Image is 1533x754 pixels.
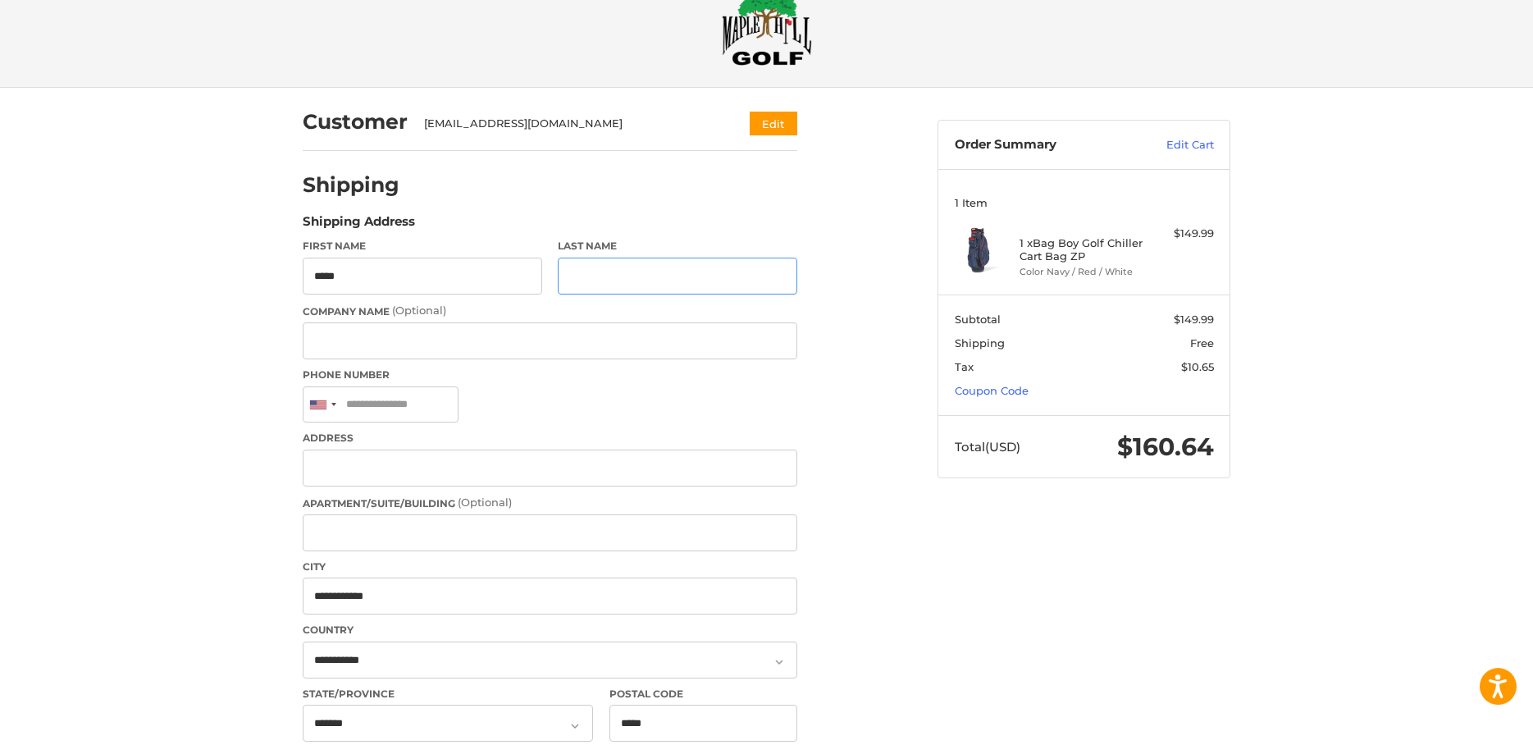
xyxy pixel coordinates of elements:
[955,313,1001,326] span: Subtotal
[1020,236,1145,263] h4: 1 x Bag Boy Golf Chiller Cart Bag ZP
[1174,313,1214,326] span: $149.99
[303,239,542,254] label: First Name
[458,496,512,509] small: (Optional)
[303,495,797,511] label: Apartment/Suite/Building
[955,384,1029,397] a: Coupon Code
[303,109,408,135] h2: Customer
[1131,137,1214,153] a: Edit Cart
[558,239,797,254] label: Last Name
[1190,336,1214,350] span: Free
[303,387,341,423] div: United States: +1
[955,439,1020,455] span: Total (USD)
[303,303,797,319] label: Company Name
[303,560,797,574] label: City
[955,137,1131,153] h3: Order Summary
[303,172,399,198] h2: Shipping
[303,431,797,446] label: Address
[1181,360,1214,373] span: $10.65
[303,623,797,637] label: Country
[955,196,1214,209] h3: 1 Item
[1020,265,1145,279] li: Color Navy / Red / White
[303,212,415,239] legend: Shipping Address
[955,336,1005,350] span: Shipping
[750,112,797,135] button: Edit
[424,116,719,132] div: [EMAIL_ADDRESS][DOMAIN_NAME]
[392,304,446,317] small: (Optional)
[955,360,974,373] span: Tax
[609,687,798,701] label: Postal Code
[1149,226,1214,242] div: $149.99
[303,368,797,382] label: Phone Number
[1117,432,1214,462] span: $160.64
[303,687,593,701] label: State/Province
